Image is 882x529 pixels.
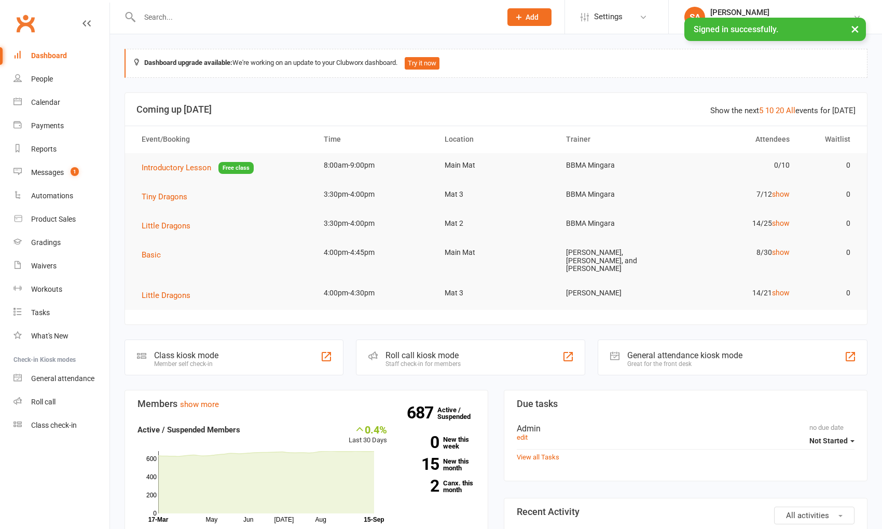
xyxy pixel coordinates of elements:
div: Roll call [31,398,56,406]
span: 1 [71,167,79,176]
button: Add [507,8,552,26]
a: Gradings [13,231,109,254]
span: Add [526,13,539,21]
div: Calendar [31,98,60,106]
div: Automations [31,192,73,200]
span: Free class [218,162,254,174]
td: Mat 3 [435,281,557,305]
div: Show the next events for [DATE] [710,104,856,117]
span: Little Dragons [142,221,190,230]
span: Signed in successfully. [694,24,778,34]
span: Not Started [809,437,848,445]
button: Try it now [405,57,439,70]
th: Waitlist [799,126,860,153]
span: All activities [786,511,829,520]
td: Mat 3 [435,182,557,207]
div: General attendance kiosk mode [627,350,742,360]
a: 0New this week [403,436,475,450]
td: BBMA Mingara [557,211,678,236]
th: Event/Booking [132,126,314,153]
a: Class kiosk mode [13,414,109,437]
button: Little Dragons [142,289,198,302]
a: show [772,289,790,297]
a: show [772,219,790,227]
td: 3:30pm-4:00pm [314,211,436,236]
div: Gradings [31,238,61,247]
a: show [772,190,790,198]
input: Search... [136,10,494,24]
a: Product Sales [13,208,109,231]
a: Calendar [13,91,109,114]
td: [PERSON_NAME] [557,281,678,305]
a: Dashboard [13,44,109,67]
a: Payments [13,114,109,138]
td: Main Mat [435,240,557,265]
span: Tiny Dragons [142,192,187,201]
div: Great for the front desk [627,360,742,368]
span: Introductory Lesson [142,163,211,172]
div: Tasks [31,308,50,317]
a: Workouts [13,278,109,301]
button: All activities [774,507,855,524]
a: edit [517,433,528,441]
th: Time [314,126,436,153]
a: Waivers [13,254,109,278]
th: Location [435,126,557,153]
div: Class check-in [31,421,77,429]
td: 14/25 [678,211,799,236]
div: Roll call kiosk mode [385,350,461,360]
div: 0.4% [349,424,387,435]
button: Not Started [809,431,855,450]
a: 15New this month [403,458,475,471]
a: Messages 1 [13,161,109,184]
div: Payments [31,121,64,130]
strong: 0 [403,435,439,450]
a: 5 [759,106,763,115]
th: Attendees [678,126,799,153]
a: Reports [13,138,109,161]
a: All [786,106,795,115]
a: 687Active / Suspended [437,399,483,428]
a: show more [180,400,219,409]
a: 2Canx. this month [403,480,475,493]
button: Tiny Dragons [142,191,195,203]
td: 3:30pm-4:00pm [314,182,436,207]
h3: Members [137,399,475,409]
a: People [13,67,109,91]
div: What's New [31,332,68,340]
h3: Due tasks [517,399,855,409]
td: 0 [799,153,860,178]
button: Introductory LessonFree class [142,161,254,174]
div: We're working on an update to your Clubworx dashboard. [125,49,867,78]
a: Tasks [13,301,109,324]
a: View all Tasks [517,453,559,461]
div: Last 30 Days [349,424,387,446]
button: Little Dragons [142,220,198,232]
div: SA [684,7,705,28]
strong: 2 [403,478,439,494]
div: Staff check-in for members [385,360,461,368]
td: 0 [799,211,860,236]
button: Basic [142,249,168,261]
div: Member self check-in [154,360,218,368]
div: People [31,75,53,83]
div: Workouts [31,285,62,293]
a: Clubworx [12,10,38,36]
a: General attendance kiosk mode [13,367,109,390]
td: 0 [799,281,860,305]
td: BBMA Mingara [557,182,678,207]
td: Main Mat [435,153,557,178]
td: [PERSON_NAME], [PERSON_NAME], and [PERSON_NAME] [557,240,678,281]
a: What's New [13,324,109,348]
strong: 15 [403,456,439,472]
td: 8:00am-9:00pm [314,153,436,178]
td: 0 [799,182,860,207]
span: Little Dragons [142,291,190,300]
div: Waivers [31,262,57,270]
span: Settings [594,5,623,29]
td: 14/21 [678,281,799,305]
a: 20 [776,106,784,115]
div: Dashboard [31,51,67,60]
td: 4:00pm-4:30pm [314,281,436,305]
div: Black Belt Martial Arts [GEOGRAPHIC_DATA] [710,17,853,26]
